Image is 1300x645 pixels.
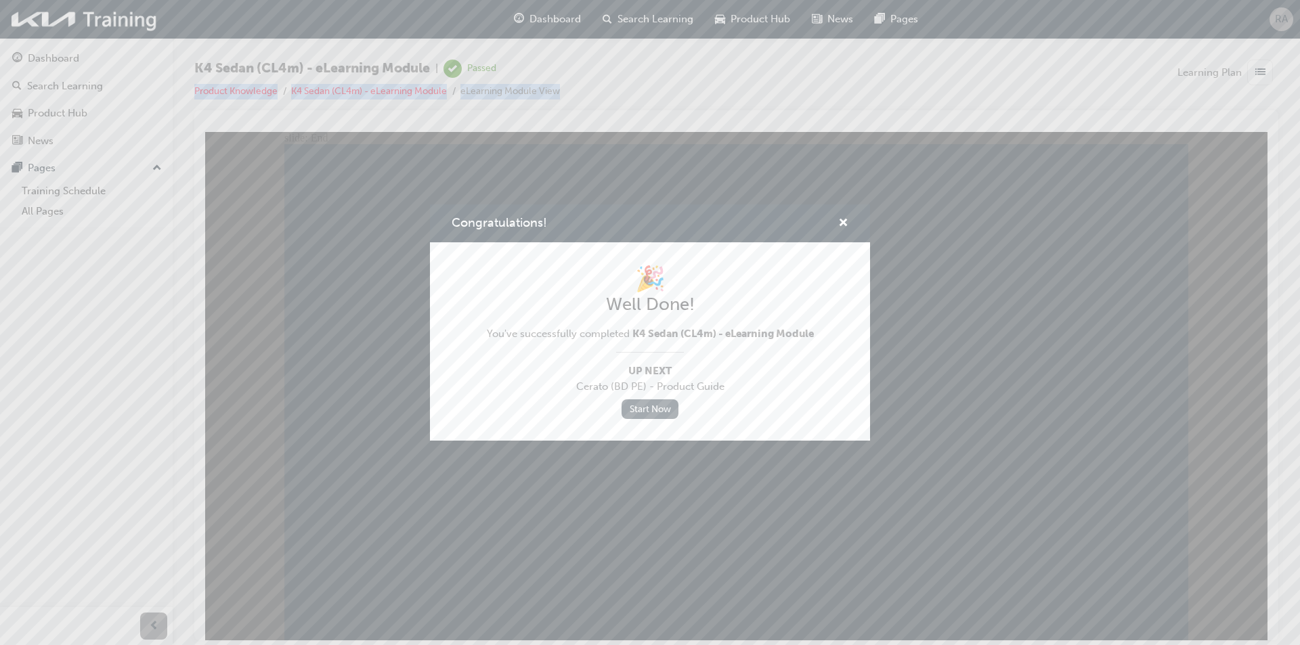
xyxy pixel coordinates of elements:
[487,264,814,294] h1: 🎉
[487,294,814,315] h2: Well Done!
[430,204,870,441] div: Congratulations!
[622,399,678,419] a: Start Now
[487,326,814,342] span: You've successfully completed
[632,328,814,340] span: K4 Sedan (CL4m) - eLearning Module
[487,379,814,395] span: Cerato (BD PE) - Product Guide
[487,363,814,379] span: Up Next
[838,215,848,232] button: cross-icon
[452,215,547,230] span: Congratulations!
[838,218,848,230] span: cross-icon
